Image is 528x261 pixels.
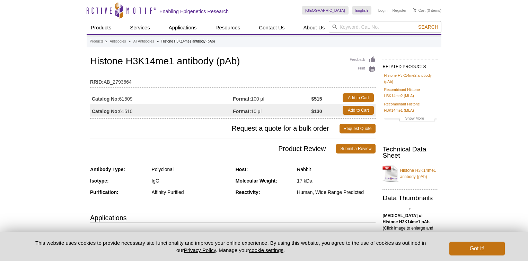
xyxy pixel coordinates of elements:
[343,93,374,102] a: Add to Cart
[90,124,340,133] span: Request a quote for a bulk order
[382,59,438,71] h2: RELATED PRODUCTS
[413,8,425,13] a: Cart
[392,8,406,13] a: Register
[151,178,230,184] div: IgG
[151,189,230,195] div: Affinity Purified
[382,163,438,184] a: Histone H3K14me1 antibody (pAb)
[249,247,283,253] button: cookie settings
[92,96,119,102] strong: Catalog No:
[233,108,251,114] strong: Format:
[236,189,260,195] strong: Reactivity:
[329,21,441,33] input: Keyword, Cat. No.
[418,24,438,30] span: Search
[105,39,107,43] li: »
[133,38,154,45] a: All Antibodies
[90,167,125,172] strong: Antibody Type:
[159,8,229,15] h2: Enabling Epigenetics Research
[161,39,215,43] li: Histone H3K14me1 antibody (pAb)
[92,108,119,114] strong: Catalog No:
[389,6,390,15] li: |
[299,21,329,34] a: About Us
[297,189,376,195] div: Human, Wide Range Predicted
[302,6,349,15] a: [GEOGRAPHIC_DATA]
[90,144,336,153] span: Product Review
[90,79,104,85] strong: RRID:
[350,65,376,73] a: Print
[352,6,371,15] a: English
[110,38,126,45] a: Antibodies
[336,144,376,153] a: Submit a Review
[90,189,118,195] strong: Purification:
[382,213,431,224] b: [MEDICAL_DATA] of Histone H3K14me1 pAb.
[233,92,311,104] td: 100 µl
[126,21,154,34] a: Services
[90,178,109,184] strong: Isotype:
[157,39,159,43] li: »
[211,21,245,34] a: Resources
[384,115,437,123] a: Show More
[151,166,230,173] div: Polyclonal
[384,101,437,113] a: Recombinant Histone H3K14me1 (MLA)
[384,72,437,85] a: Histone H3K14me2 antibody (pAb)
[416,24,440,30] button: Search
[90,92,233,104] td: 61509
[90,38,103,45] a: Products
[165,21,201,34] a: Applications
[90,104,233,116] td: 61510
[90,213,376,223] h3: Applications
[382,195,438,201] h2: Data Thumbnails
[343,106,374,115] a: Add to Cart
[236,167,248,172] strong: Host:
[311,96,322,102] strong: $515
[233,104,311,116] td: 10 µl
[90,75,376,86] td: AB_2793664
[311,108,322,114] strong: $130
[90,56,376,68] h1: Histone H3K14me1 antibody (pAb)
[378,8,388,13] a: Login
[23,239,438,254] p: This website uses cookies to provide necessary site functionality and improve your online experie...
[87,21,115,34] a: Products
[297,178,376,184] div: 17 kDa
[413,8,416,12] img: Your Cart
[233,96,251,102] strong: Format:
[409,208,411,210] img: Histone H3K14me1 antibody (pAb) tested by Western blot.
[384,86,437,99] a: Recombinant Histone H3K14me2 (MLA)
[449,242,505,255] button: Got it!
[340,124,376,133] a: Request Quote
[129,39,131,43] li: »
[382,146,438,159] h2: Technical Data Sheet
[350,56,376,64] a: Feedback
[236,178,277,184] strong: Molecular Weight:
[382,213,438,237] p: (Click image to enlarge and see details.)
[413,6,441,15] li: (0 items)
[297,166,376,173] div: Rabbit
[255,21,289,34] a: Contact Us
[184,247,216,253] a: Privacy Policy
